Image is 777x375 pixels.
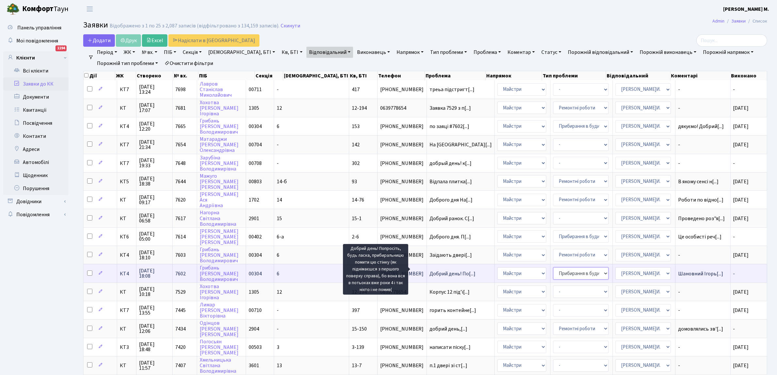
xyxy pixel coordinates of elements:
span: Мої повідомлення [16,37,58,44]
span: 0639778654 [380,106,424,111]
span: дякуємо! Добрий[...] [678,123,724,130]
a: Кв, БТІ [279,47,305,58]
span: [DATE] [733,105,749,112]
span: горить контейне[...] [429,307,476,314]
span: 2-6 [352,233,359,240]
span: КТ3 [120,345,134,350]
span: - [733,325,735,333]
span: Шановний Ігорь[...] [678,270,723,277]
span: [DATE] 19:33 [139,158,169,168]
a: Період [94,47,120,58]
div: Відображено з 1 по 25 з 2,087 записів (відфільтровано з 134,159 записів). [110,23,279,29]
a: Автомобілі [3,156,69,169]
span: 7614 [175,233,186,240]
span: [PHONE_NUMBER] [380,345,424,350]
a: Очистити фільтри [162,58,216,69]
span: КТ [120,326,134,332]
div: 1194 [55,45,67,51]
span: КТ4 [120,253,134,258]
span: 7407 [175,362,186,369]
span: - [277,141,279,148]
th: Напрямок [486,71,542,80]
a: Порушення [3,182,69,195]
span: На [GEOGRAPHIC_DATA][...] [429,141,492,148]
span: 6-а [277,233,284,240]
a: Заявки [731,18,746,24]
div: Добрий день! Попросіть, будь ласка, прибиральницю помити цю стінку (як піднімаєшся з першого пове... [343,244,408,295]
span: [DATE] 09:17 [139,195,169,205]
span: [PHONE_NUMBER] [380,142,424,147]
a: Виконавець [354,47,393,58]
span: - [678,308,728,313]
a: Посвідчення [3,117,69,130]
span: КТ [120,216,134,221]
a: Довідники [3,195,69,208]
span: [DATE] [733,141,749,148]
span: 7434 [175,325,186,333]
span: Панель управління [17,24,61,31]
a: [PERSON_NAME] М. [723,5,769,13]
span: [DATE] [733,362,749,369]
span: 1702 [249,196,259,204]
span: 7665 [175,123,186,130]
a: Одінцов[PERSON_NAME][PERSON_NAME] [200,320,239,338]
span: 2901 [249,215,259,222]
span: 3 [277,344,279,351]
span: - [277,86,279,93]
span: - [733,270,735,277]
span: 12-194 [352,105,367,112]
span: [DATE] 10:18 [139,286,169,297]
a: Контакти [3,130,69,143]
nav: breadcrumb [703,14,777,28]
span: 7648 [175,160,186,167]
a: Грибань[PERSON_NAME]Володимирович [200,117,239,136]
span: - [678,87,728,92]
span: 1305 [249,288,259,296]
span: Заїдають двері[...] [429,252,472,259]
a: Напрямок [394,47,426,58]
a: Документи [3,90,69,104]
span: 14 [277,196,282,204]
span: [DATE] 18:10 [139,250,169,260]
span: КТ7 [120,87,134,92]
a: НагорнаСвітланаВолодимирівна [200,209,236,228]
span: 00304 [249,252,262,259]
span: [DATE] [733,344,749,351]
span: 00304 [249,270,262,277]
th: Кв, БТІ [349,71,378,80]
span: 7644 [175,178,186,185]
span: [PHONE_NUMBER] [380,363,424,368]
span: Роботи по відно[...] [678,196,723,204]
span: по заяці #7602[...] [429,123,469,130]
b: [PERSON_NAME] М. [723,6,769,13]
span: 7602 [175,270,186,277]
span: 7620 [175,196,186,204]
span: [DATE] 13:55 [139,305,169,316]
span: Добрий день! По[...] [429,270,475,277]
span: Заявки [83,19,108,31]
span: - [733,233,735,240]
a: Порожній тип проблеми [94,58,161,69]
span: - [733,86,735,93]
span: 00711 [249,86,262,93]
span: 00708 [249,160,262,167]
span: - [678,142,728,147]
th: Відповідальний [606,71,671,80]
span: [DATE] 13:24 [139,84,169,95]
th: Секція [255,71,283,80]
a: Порожній відповідальний [565,47,636,58]
li: Список [746,18,767,25]
a: Панель управління [3,21,69,34]
span: [DATE] 18:48 [139,342,169,352]
span: 417 [352,86,360,93]
span: [DATE] [733,178,749,185]
a: Admin [712,18,724,24]
span: 3601 [249,362,259,369]
th: ПІБ [198,71,255,80]
span: 7617 [175,215,186,222]
a: Порожній напрямок [700,47,756,58]
span: 3-139 [352,344,364,351]
th: Телефон [378,71,425,80]
span: 12 [277,105,282,112]
span: 12 [277,288,282,296]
